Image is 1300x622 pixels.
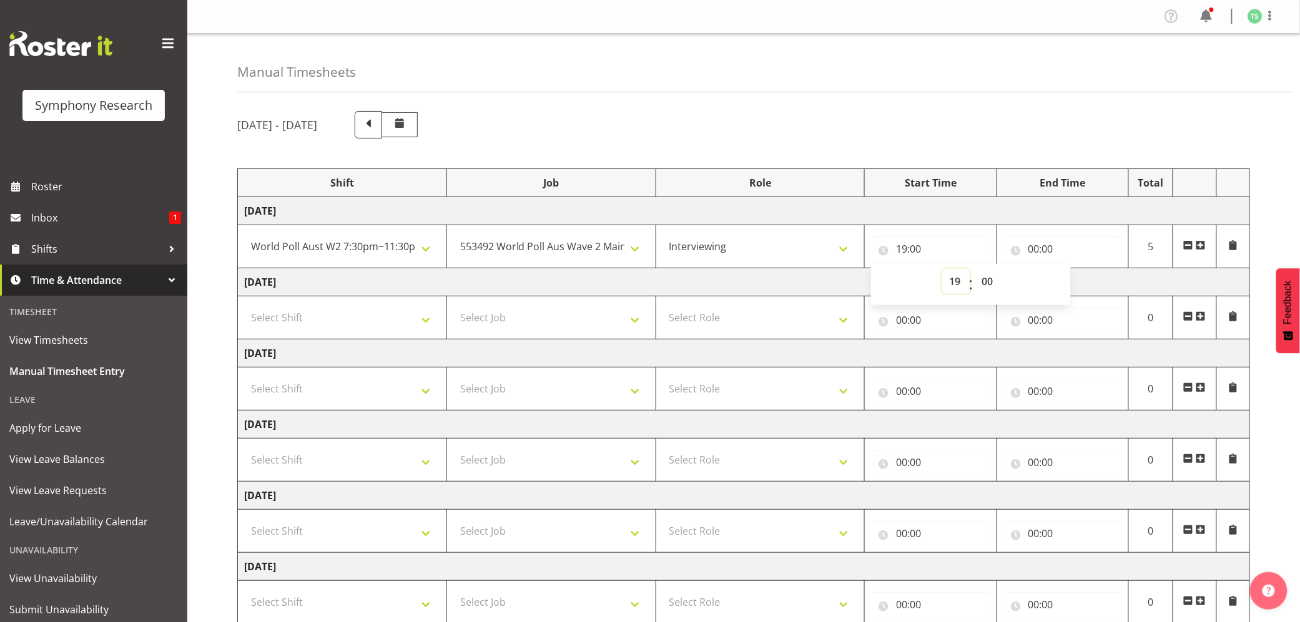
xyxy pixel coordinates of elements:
[3,444,184,475] a: View Leave Balances
[871,236,990,261] input: Click to select...
[1003,236,1122,261] input: Click to select...
[244,175,440,190] div: Shift
[3,506,184,537] a: Leave/Unavailability Calendar
[1248,9,1263,24] img: tanya-stebbing1954.jpg
[9,569,178,588] span: View Unavailability
[3,387,184,412] div: Leave
[31,208,169,227] span: Inbox
[3,356,184,387] a: Manual Timesheet Entry
[9,362,178,381] span: Manual Timesheet Entry
[1263,585,1275,597] img: help-xxl-2.png
[9,31,112,56] img: Rosterit website logo
[969,269,973,300] span: :
[238,411,1250,439] td: [DATE]
[3,563,184,594] a: View Unavailability
[1283,281,1294,324] span: Feedback
[237,118,317,132] h5: [DATE] - [DATE]
[1129,439,1173,482] td: 0
[1003,592,1122,617] input: Click to select...
[9,450,178,469] span: View Leave Balances
[3,537,184,563] div: Unavailability
[1129,367,1173,411] td: 0
[871,592,990,617] input: Click to select...
[871,308,990,333] input: Click to select...
[1003,450,1122,475] input: Click to select...
[31,271,162,289] span: Time & Attendance
[453,175,649,190] div: Job
[1003,379,1122,404] input: Click to select...
[3,324,184,356] a: View Timesheets
[169,211,181,224] span: 1
[237,65,356,79] h4: Manual Timesheets
[871,379,990,404] input: Click to select...
[238,553,1250,581] td: [DATE]
[3,475,184,506] a: View Leave Requests
[3,299,184,324] div: Timesheet
[238,482,1250,510] td: [DATE]
[9,419,178,437] span: Apply for Leave
[35,96,152,115] div: Symphony Research
[1129,225,1173,268] td: 5
[662,175,859,190] div: Role
[871,450,990,475] input: Click to select...
[9,512,178,531] span: Leave/Unavailability Calendar
[31,240,162,258] span: Shifts
[871,521,990,546] input: Click to select...
[1003,521,1122,546] input: Click to select...
[1129,296,1173,339] td: 0
[238,339,1250,367] td: [DATE]
[238,197,1250,225] td: [DATE]
[1135,175,1166,190] div: Total
[9,331,178,349] span: View Timesheets
[9,481,178,500] span: View Leave Requests
[1003,175,1122,190] div: End Time
[9,600,178,619] span: Submit Unavailability
[238,268,1250,296] td: [DATE]
[1129,510,1173,553] td: 0
[1003,308,1122,333] input: Click to select...
[1276,268,1300,353] button: Feedback - Show survey
[871,175,990,190] div: Start Time
[31,177,181,196] span: Roster
[3,412,184,444] a: Apply for Leave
